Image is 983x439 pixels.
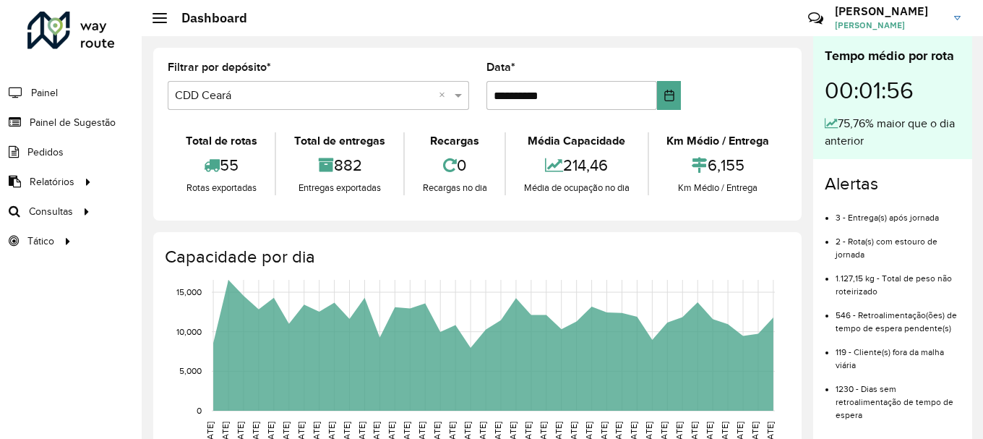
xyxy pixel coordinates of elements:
text: 5,000 [179,366,202,375]
span: Pedidos [27,145,64,160]
h3: [PERSON_NAME] [835,4,943,18]
div: 75,76% maior que o dia anterior [825,115,961,150]
h4: Alertas [825,174,961,195]
li: 3 - Entrega(s) após jornada [836,200,961,224]
span: [PERSON_NAME] [835,19,943,32]
li: 1.127,15 kg - Total de peso não roteirizado [836,261,961,298]
div: 214,46 [510,150,643,181]
li: 1230 - Dias sem retroalimentação de tempo de espera [836,372,961,422]
div: Recargas no dia [408,181,501,195]
div: Média Capacidade [510,132,643,150]
div: 882 [280,150,399,181]
text: 10,000 [176,327,202,336]
div: Km Médio / Entrega [653,132,784,150]
span: Painel de Sugestão [30,115,116,130]
li: 2 - Rota(s) com estouro de jornada [836,224,961,261]
div: 55 [171,150,271,181]
label: Filtrar por depósito [168,59,271,76]
div: Tempo médio por rota [825,46,961,66]
div: Média de ocupação no dia [510,181,643,195]
div: Rotas exportadas [171,181,271,195]
span: Relatórios [30,174,74,189]
div: Entregas exportadas [280,181,399,195]
div: 0 [408,150,501,181]
div: 00:01:56 [825,66,961,115]
span: Painel [31,85,58,101]
text: 0 [197,406,202,415]
div: Total de rotas [171,132,271,150]
li: 119 - Cliente(s) fora da malha viária [836,335,961,372]
span: Consultas [29,204,73,219]
div: Km Médio / Entrega [653,181,784,195]
h4: Capacidade por dia [165,247,787,268]
h2: Dashboard [167,10,247,26]
span: Clear all [439,87,451,104]
li: 546 - Retroalimentação(ões) de tempo de espera pendente(s) [836,298,961,335]
label: Data [486,59,515,76]
div: 6,155 [653,150,784,181]
a: Contato Rápido [800,3,831,34]
text: 15,000 [176,287,202,297]
button: Choose Date [657,81,681,110]
span: Tático [27,234,54,249]
div: Recargas [408,132,501,150]
div: Total de entregas [280,132,399,150]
